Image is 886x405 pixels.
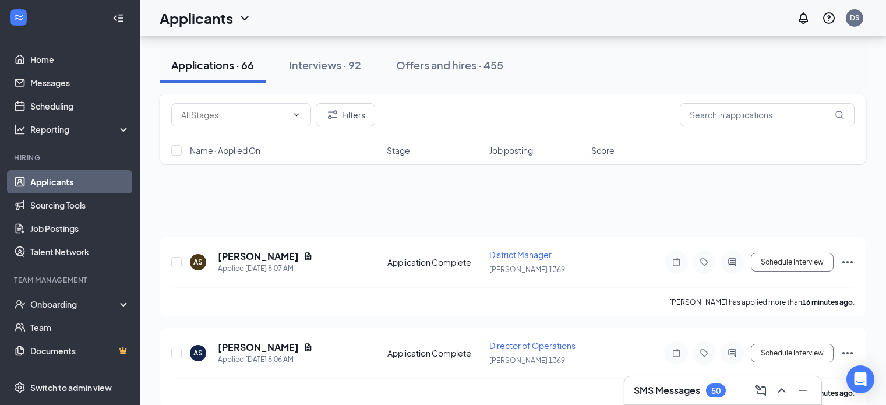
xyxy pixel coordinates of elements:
[303,252,313,261] svg: Document
[591,145,615,156] span: Score
[396,58,503,72] div: Offers and hires · 455
[30,298,120,310] div: Onboarding
[669,258,683,267] svg: Note
[30,316,130,339] a: Team
[680,103,855,126] input: Search in applications
[711,386,721,396] div: 50
[289,58,361,72] div: Interviews · 92
[30,339,130,362] a: DocumentsCrown
[14,124,26,135] svg: Analysis
[489,356,565,365] span: [PERSON_NAME] 1369
[822,11,836,25] svg: QuestionInfo
[772,381,791,400] button: ChevronUp
[697,258,711,267] svg: Tag
[489,145,533,156] span: Job posting
[835,110,844,119] svg: MagnifyingGlass
[14,382,26,393] svg: Settings
[30,124,130,135] div: Reporting
[489,249,552,260] span: District Manager
[218,341,299,354] h5: [PERSON_NAME]
[751,381,770,400] button: ComposeMessage
[725,348,739,358] svg: ActiveChat
[30,48,130,71] a: Home
[796,383,810,397] svg: Minimize
[841,255,855,269] svg: Ellipses
[387,256,482,268] div: Application Complete
[751,344,834,362] button: Schedule Interview
[754,383,768,397] svg: ComposeMessage
[30,94,130,118] a: Scheduling
[489,340,576,351] span: Director of Operations
[14,275,128,285] div: Team Management
[850,13,860,23] div: DS
[841,346,855,360] svg: Ellipses
[190,145,260,156] span: Name · Applied On
[160,8,233,28] h1: Applicants
[802,389,853,397] b: 18 minutes ago
[326,108,340,122] svg: Filter
[802,298,853,307] b: 16 minutes ago
[292,110,301,119] svg: ChevronDown
[30,193,130,217] a: Sourcing Tools
[171,58,254,72] div: Applications · 66
[193,348,203,358] div: AS
[112,12,124,24] svg: Collapse
[846,365,874,393] div: Open Intercom Messenger
[775,383,789,397] svg: ChevronUp
[30,170,130,193] a: Applicants
[697,348,711,358] svg: Tag
[30,217,130,240] a: Job Postings
[30,240,130,263] a: Talent Network
[181,108,287,121] input: All Stages
[387,347,482,359] div: Application Complete
[14,298,26,310] svg: UserCheck
[793,381,812,400] button: Minimize
[218,263,313,274] div: Applied [DATE] 8:07 AM
[14,153,128,163] div: Hiring
[489,265,565,274] span: [PERSON_NAME] 1369
[218,354,313,365] div: Applied [DATE] 8:06 AM
[669,297,855,307] p: [PERSON_NAME] has applied more than .
[193,257,203,267] div: AS
[218,250,299,263] h5: [PERSON_NAME]
[30,71,130,94] a: Messages
[303,343,313,352] svg: Document
[30,362,130,386] a: SurveysCrown
[634,384,700,397] h3: SMS Messages
[30,382,112,393] div: Switch to admin view
[238,11,252,25] svg: ChevronDown
[669,348,683,358] svg: Note
[13,12,24,23] svg: WorkstreamLogo
[387,145,410,156] span: Stage
[796,11,810,25] svg: Notifications
[316,103,375,126] button: Filter Filters
[725,258,739,267] svg: ActiveChat
[751,253,834,272] button: Schedule Interview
